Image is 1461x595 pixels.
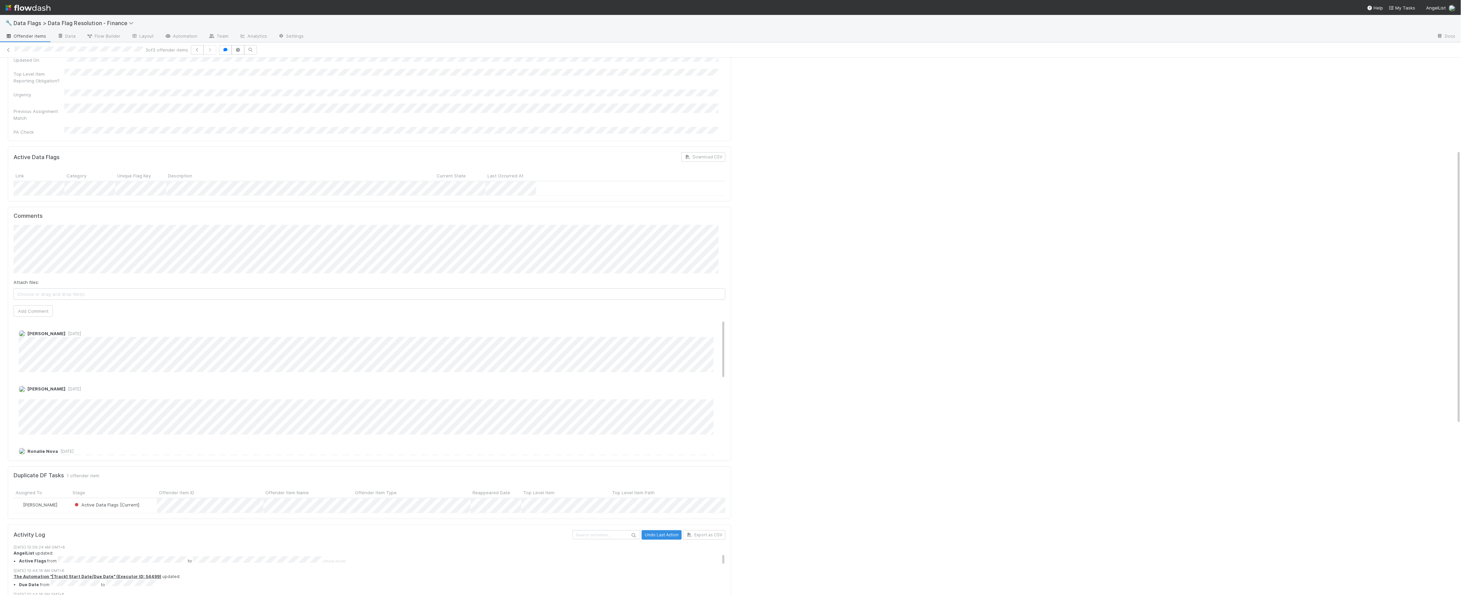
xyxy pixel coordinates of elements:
[234,31,273,42] a: Analytics
[1389,5,1416,11] span: My Tasks
[14,57,64,63] div: Updated On
[14,213,725,219] h5: Comments
[27,448,58,454] span: Ronalie Nova
[14,279,39,286] label: Attach files:
[1426,5,1446,11] span: AngelList
[14,568,732,574] div: [DATE] 10:44:16 AM GMT+8
[683,530,725,540] button: Export as CSV
[23,502,57,507] span: [PERSON_NAME]
[166,170,435,180] div: Description
[19,386,25,392] img: avatar_b6a6ccf4-6160-40f7-90da-56c3221167ae.png
[14,170,64,180] div: Link
[52,31,81,42] a: Data
[14,289,725,300] span: Choose or drag and drop file(s)
[273,31,309,42] a: Settings
[14,20,137,26] span: Data Flags > Data Flag Resolution - Finance
[73,489,85,496] span: Stage
[19,580,732,588] li: from to
[19,330,25,337] img: avatar_d7f67417-030a-43ce-a3ce-a315a3ccfd08.png
[86,33,120,39] span: Flow Builder
[73,502,139,507] span: Active Data Flags [Current]
[27,386,65,391] span: [PERSON_NAME]
[14,551,34,556] strong: AngelList
[14,71,64,84] div: Top Level Item Reporting Obligation?
[159,31,203,42] a: Automation
[19,582,39,587] strong: Due Date
[14,91,64,98] div: Urgency
[14,305,53,317] button: Add Comment
[14,472,64,479] h5: Duplicate DF Tasks
[65,331,81,336] span: [DATE]
[523,489,555,496] span: Top Level Item
[14,544,732,550] div: [DATE] 10:09:24 AM GMT+8
[203,31,234,42] a: Team
[73,501,139,508] div: Active Data Flags [Current]
[612,489,655,496] span: Top Level Item Path
[5,33,46,39] span: Offender items
[14,574,161,579] a: The Automation "[Track] Start Date/Due Date" (Executor ID: 54499)
[1389,4,1416,11] a: My Tasks
[65,386,81,391] span: [DATE]
[67,472,99,479] span: 1 offender item
[145,46,188,53] span: 3 of 3 offender items
[473,489,510,496] span: Reappeared Date
[81,31,126,42] a: Flow Builder
[1432,31,1461,42] a: Docs
[14,154,60,161] h5: Active Data Flags
[265,489,309,496] span: Offender Item Name
[642,530,682,540] button: Undo Last Action
[435,170,485,180] div: Current State
[5,20,12,26] span: 🔧
[27,331,65,336] span: [PERSON_NAME]
[17,502,22,507] img: avatar_b6a6ccf4-6160-40f7-90da-56c3221167ae.png
[355,489,397,496] span: Offender Item Type
[14,574,732,588] div: updated:
[19,448,25,455] img: avatar_0d9988fd-9a15-4cc7-ad96-88feab9e0fa9.png
[16,501,57,508] div: [PERSON_NAME]
[58,449,74,454] span: [DATE]
[485,170,536,180] div: Last Occurred At
[64,170,115,180] div: Category
[159,489,194,496] span: Offender Item ID
[14,129,64,135] div: PA Check
[5,2,51,14] img: logo-inverted-e16ddd16eac7371096b0.svg
[323,559,346,564] span: (show more)
[14,532,571,538] h5: Activity Log
[115,170,166,180] div: Unique Flag Key
[126,31,159,42] a: Layout
[19,556,732,564] summary: Active Flags from to (show more)
[573,530,640,539] input: Search activities...
[1367,4,1383,11] div: Help
[16,489,42,496] span: Assigned To
[681,152,725,162] button: Download CSV
[14,550,732,564] div: updated:
[14,108,64,121] div: Previous Assignment Match
[1449,5,1456,12] img: avatar_b6a6ccf4-6160-40f7-90da-56c3221167ae.png
[19,559,46,564] strong: Active Flags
